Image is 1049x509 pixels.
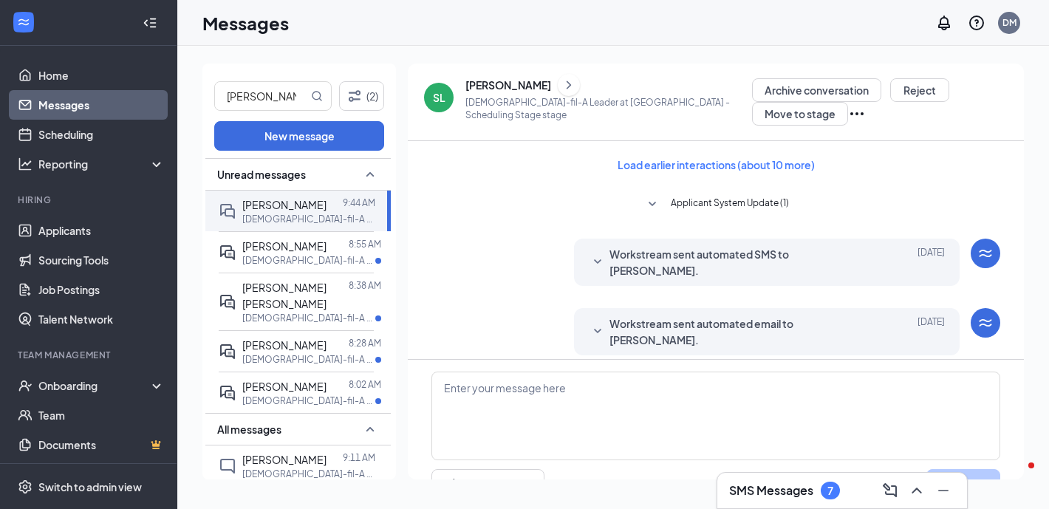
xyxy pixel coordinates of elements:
p: 8:02 AM [349,378,381,391]
div: Onboarding [38,378,152,393]
svg: WorkstreamLogo [977,245,994,262]
button: ComposeMessage [878,479,902,502]
a: Talent Network [38,304,165,334]
svg: ActiveDoubleChat [219,384,236,402]
svg: ComposeMessage [881,482,899,499]
h1: Messages [202,10,289,35]
div: Hiring [18,194,162,206]
svg: DoubleChat [219,202,236,220]
span: All messages [217,422,281,437]
a: Applicants [38,216,165,245]
p: [DEMOGRAPHIC_DATA]-fil-A Night Shift Team Member at [GEOGRAPHIC_DATA] [242,312,375,324]
svg: ChatInactive [219,457,236,475]
span: [PERSON_NAME] [242,239,327,253]
svg: SmallChevronUp [361,420,379,438]
svg: Filter [346,87,363,105]
p: 8:28 AM [349,337,381,349]
p: [DEMOGRAPHIC_DATA]-fil-A Sales & Brand Growth & Engagement Director at [GEOGRAPHIC_DATA] [242,468,375,480]
span: [PERSON_NAME] [242,338,327,352]
button: Minimize [932,479,955,502]
a: Home [38,61,165,90]
svg: SmallChevronDown [589,323,606,341]
button: New message [214,121,384,151]
svg: ChevronUp [908,482,926,499]
input: Search [215,82,308,110]
div: Reporting [38,157,165,171]
button: Load earlier interactions (about 10 more) [605,153,827,177]
button: ChevronUp [905,479,929,502]
span: Applicant System Update (1) [671,196,789,213]
div: 7 [827,485,833,497]
svg: SmallChevronDown [589,253,606,271]
p: 8:55 AM [349,238,381,250]
button: Reject [890,78,949,102]
a: Job Postings [38,275,165,304]
a: Scheduling [38,120,165,149]
div: [PERSON_NAME] [465,78,551,92]
svg: SmallChevronDown [643,196,661,213]
svg: MagnifyingGlass [311,90,323,102]
a: Team [38,400,165,430]
button: Send [926,469,1000,499]
h3: SMS Messages [729,482,813,499]
button: Full text editorPen [431,469,544,499]
button: ChevronRight [558,74,580,96]
p: [DEMOGRAPHIC_DATA]-fil-A Prep Team Member at [GEOGRAPHIC_DATA] [242,394,375,407]
span: [PERSON_NAME] [PERSON_NAME] [242,281,327,310]
svg: Ellipses [848,105,866,123]
a: DocumentsCrown [38,430,165,460]
span: Workstream sent automated SMS to [PERSON_NAME]. [609,246,879,279]
svg: Minimize [934,482,952,499]
p: 9:44 AM [343,197,375,209]
svg: Pen [444,476,459,491]
svg: UserCheck [18,378,33,393]
iframe: Intercom live chat [999,459,1034,494]
p: [DEMOGRAPHIC_DATA]-fil-A Leadership Development Program at [GEOGRAPHIC_DATA] [242,353,375,366]
p: [DEMOGRAPHIC_DATA]-fil-A Leader at [GEOGRAPHIC_DATA] [242,213,375,225]
span: [DATE] [918,246,945,279]
span: [PERSON_NAME] [242,198,327,211]
span: Workstream sent automated email to [PERSON_NAME]. [609,315,879,348]
span: Unread messages [217,167,306,182]
p: 9:11 AM [343,451,375,464]
button: Archive conversation [752,78,881,102]
p: [DEMOGRAPHIC_DATA]-fil-A Leader at [GEOGRAPHIC_DATA] - Scheduling Stage stage [465,96,752,121]
div: SL [433,90,445,105]
svg: WorkstreamLogo [977,314,994,332]
svg: Collapse [143,16,157,30]
svg: Notifications [935,14,953,32]
div: Team Management [18,349,162,361]
a: Messages [38,90,165,120]
button: SmallChevronDownApplicant System Update (1) [643,196,789,213]
svg: Settings [18,479,33,494]
a: Sourcing Tools [38,245,165,275]
p: [DEMOGRAPHIC_DATA]-fil-A Shift Leader at [GEOGRAPHIC_DATA] [242,254,375,267]
svg: Analysis [18,157,33,171]
div: DM [1002,16,1016,29]
svg: ChevronRight [561,76,576,94]
button: Move to stage [752,102,848,126]
svg: ActiveDoubleChat [219,343,236,361]
div: Switch to admin view [38,479,142,494]
button: Filter (2) [339,81,384,111]
svg: SmallChevronUp [361,165,379,183]
svg: WorkstreamLogo [16,15,31,30]
span: [PERSON_NAME] [242,453,327,466]
a: SurveysCrown [38,460,165,489]
span: [DATE] [918,315,945,348]
svg: ActiveDoubleChat [219,293,236,311]
svg: ActiveDoubleChat [219,244,236,262]
p: 8:38 AM [349,279,381,292]
svg: QuestionInfo [968,14,985,32]
span: [PERSON_NAME] [242,380,327,393]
